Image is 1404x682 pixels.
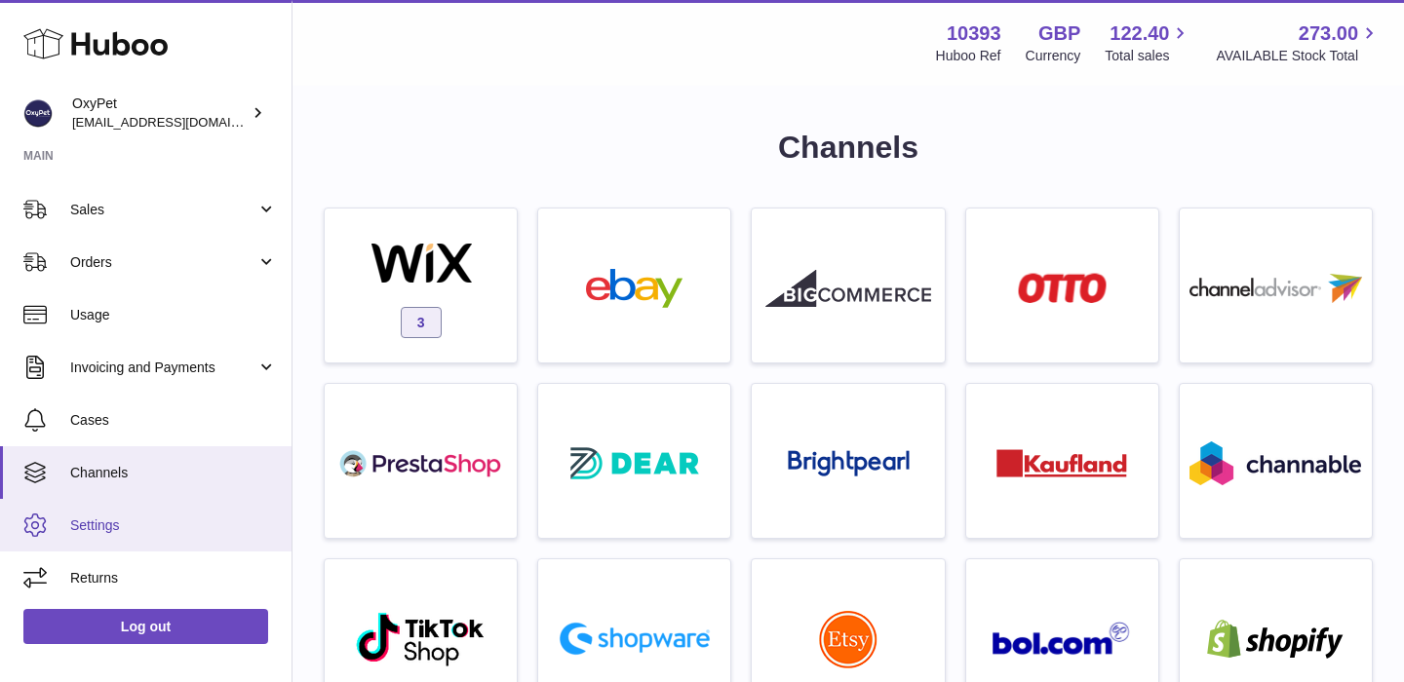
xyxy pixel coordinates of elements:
a: 273.00 AVAILABLE Stock Total [1216,20,1381,65]
a: wix 3 [334,218,507,353]
span: Invoicing and Payments [70,359,256,377]
div: Huboo Ref [936,47,1001,65]
span: 3 [401,307,442,338]
span: Cases [70,411,277,430]
span: 273.00 [1299,20,1358,47]
img: info@oxypet.co.uk [23,98,53,128]
strong: GBP [1038,20,1080,47]
a: ebay [548,218,721,353]
img: roseta-kaufland [996,449,1127,477]
span: Returns [70,569,277,587]
img: roseta-channel-advisor [1189,274,1362,303]
a: roseta-prestashop [334,394,507,528]
img: roseta-shopware [552,615,718,663]
img: roseta-channable [1189,441,1361,485]
a: roseta-bigcommerce [761,218,934,353]
span: AVAILABLE Stock Total [1216,47,1381,65]
span: Total sales [1105,47,1191,65]
a: Log out [23,609,268,644]
span: Sales [70,201,256,219]
span: Settings [70,516,277,535]
a: roseta-brightpearl [761,394,934,528]
img: ebay [552,269,718,308]
a: roseta-kaufland [976,394,1149,528]
span: 122.40 [1110,20,1169,47]
img: roseta-brightpearl [788,450,910,477]
strong: 10393 [947,20,1001,47]
img: roseta-prestashop [338,444,504,483]
img: roseta-bol [993,622,1131,656]
span: Channels [70,464,277,482]
div: Currency [1026,47,1081,65]
img: roseta-etsy [819,610,877,668]
span: Orders [70,253,256,272]
a: roseta-channable [1189,394,1362,528]
img: shopify [1192,620,1358,659]
h1: Channels [324,127,1373,169]
div: OxyPet [72,95,248,132]
span: [EMAIL_ADDRESS][DOMAIN_NAME] [72,114,287,130]
img: roseta-otto [1018,273,1107,303]
a: roseta-dear [548,394,721,528]
a: roseta-channel-advisor [1189,218,1362,353]
img: wix [338,244,504,283]
img: roseta-dear [565,441,705,485]
img: roseta-tiktokshop [355,611,487,667]
a: 122.40 Total sales [1105,20,1191,65]
a: roseta-otto [976,218,1149,353]
span: Usage [70,306,277,324]
img: roseta-bigcommerce [765,269,931,308]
